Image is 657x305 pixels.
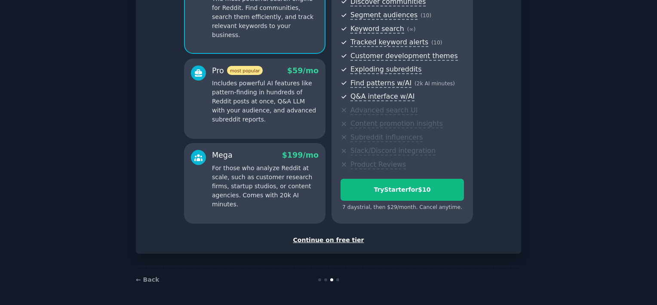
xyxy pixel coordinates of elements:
[145,236,512,245] div: Continue on free tier
[350,146,436,156] span: Slack/Discord integration
[350,160,406,169] span: Product Reviews
[212,79,319,124] p: Includes powerful AI features like pattern-finding in hundreds of Reddit posts at once, Q&A LLM w...
[350,79,411,88] span: Find patterns w/AI
[212,65,263,76] div: Pro
[227,66,263,75] span: most popular
[212,150,233,161] div: Mega
[350,92,414,101] span: Q&A interface w/AI
[350,11,418,20] span: Segment audiences
[212,164,319,209] p: For those who analyze Reddit at scale, such as customer research firms, startup studios, or conte...
[341,179,464,201] button: TryStarterfor$10
[350,106,418,115] span: Advanced search UI
[407,26,416,32] span: ( ∞ )
[136,276,159,283] a: ← Back
[414,81,455,87] span: ( 2k AI minutes )
[350,52,458,61] span: Customer development themes
[287,66,319,75] span: $ 59 /mo
[341,204,464,212] div: 7 days trial, then $ 29 /month . Cancel anytime.
[350,119,443,128] span: Content promotion insights
[421,12,431,19] span: ( 10 )
[282,151,319,159] span: $ 199 /mo
[431,40,442,46] span: ( 10 )
[350,65,421,74] span: Exploding subreddits
[350,25,404,34] span: Keyword search
[350,38,428,47] span: Tracked keyword alerts
[350,133,423,142] span: Subreddit influencers
[341,185,464,194] div: Try Starter for $10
